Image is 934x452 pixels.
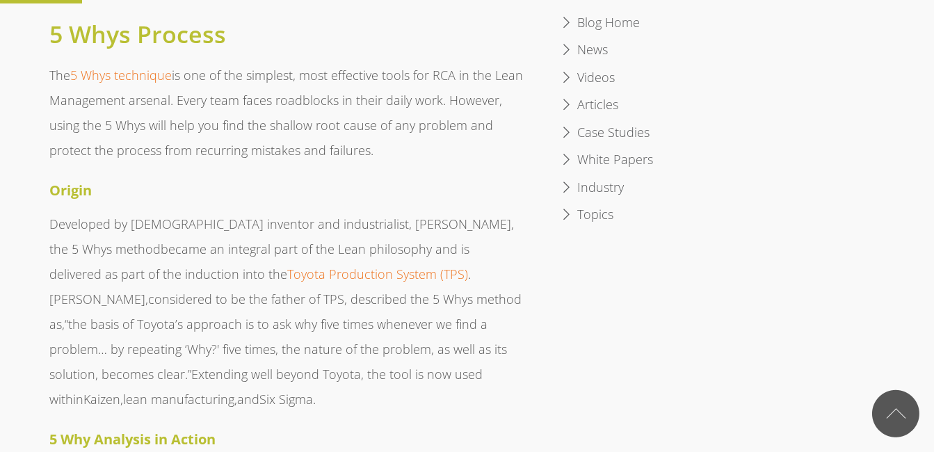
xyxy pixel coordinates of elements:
[70,67,172,83] a: 5 Whys technique
[105,266,287,282] span: as part of the induction into the
[49,211,528,412] p: Developed by [DEMOGRAPHIC_DATA] inventor and industrialist, [PERSON_NAME], the 5 Whys method . [P...
[49,181,92,200] strong: Origin
[563,40,622,60] a: News
[563,122,663,143] a: Case Studies
[563,67,629,88] a: Videos
[49,291,522,332] span: considered to be the father of TPS, described the 5 Whys method as,
[49,241,469,282] span: became an integral part of the Lean philosophy and is delivered
[120,391,123,407] span: ,
[287,266,468,282] a: Toyota Production System (TPS)
[237,391,259,407] span: and
[563,13,654,33] a: Blog Home
[49,430,216,449] strong: 5 Why Analysis in Action
[563,9,885,235] div: Navigation Menu
[563,95,632,115] a: Articles
[313,391,316,407] span: .
[563,150,667,170] a: White Papers
[49,17,528,52] h2: 5 Whys Process
[563,177,638,198] a: Industry
[563,204,627,225] a: Topics
[49,366,483,407] span: Extending well beyond Toyota, the tool is now used within
[49,63,528,163] p: The is one of the simplest, most effective tools for RCA in the Lean Management arsenal. Every te...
